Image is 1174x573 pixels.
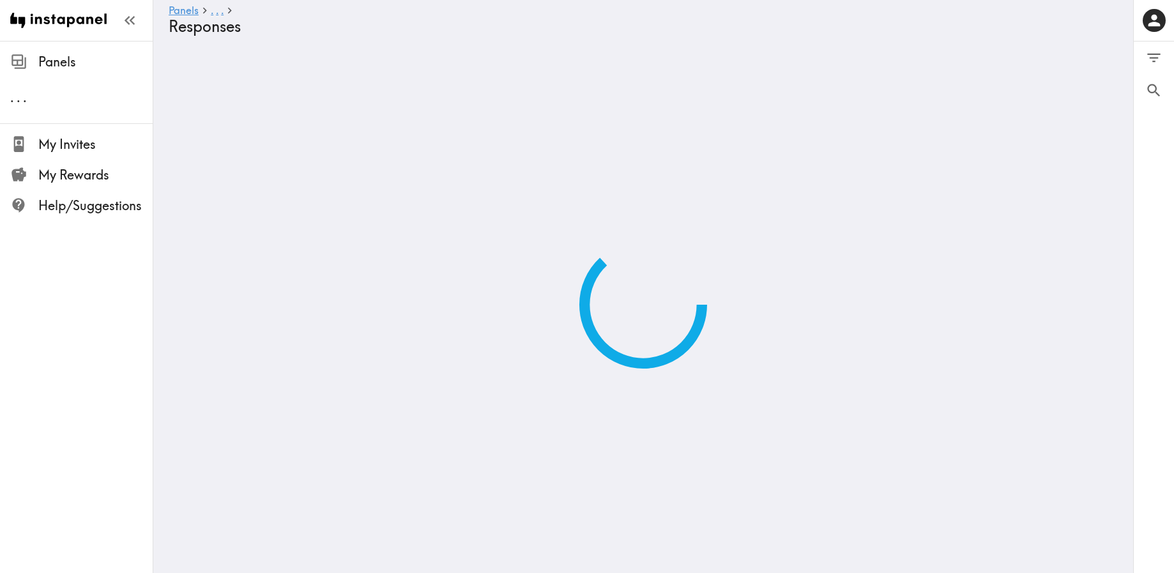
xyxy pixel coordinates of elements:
a: Panels [169,5,199,17]
span: Help/Suggestions [38,197,153,215]
span: Filter Responses [1145,49,1163,66]
button: Search [1134,74,1174,107]
span: . [17,89,20,105]
span: . [10,89,14,105]
span: . [216,4,218,17]
span: My Invites [38,135,153,153]
button: Filter Responses [1134,42,1174,74]
a: ... [211,5,224,17]
span: . [211,4,213,17]
span: My Rewards [38,166,153,184]
span: . [221,4,224,17]
span: . [23,89,27,105]
h4: Responses [169,17,1108,36]
span: Search [1145,82,1163,99]
span: Panels [38,53,153,71]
